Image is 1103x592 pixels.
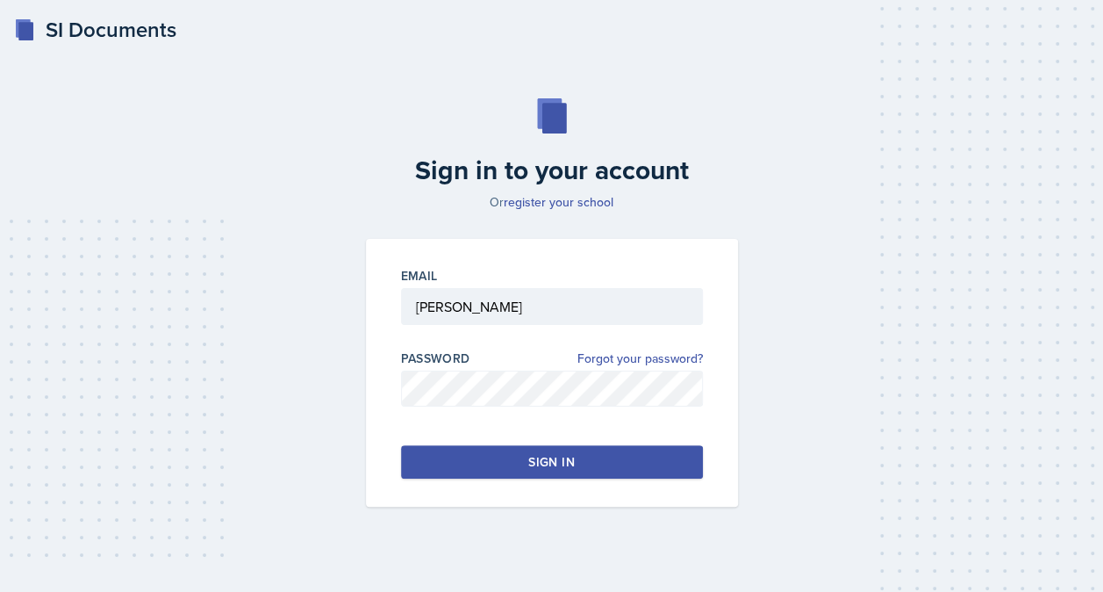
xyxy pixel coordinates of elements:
[355,193,748,211] p: Or
[355,155,748,186] h2: Sign in to your account
[401,267,438,285] label: Email
[401,445,703,479] button: Sign in
[14,14,176,46] a: SI Documents
[577,350,703,368] a: Forgot your password?
[504,193,613,211] a: register your school
[401,350,470,367] label: Password
[528,453,574,471] div: Sign in
[401,288,703,325] input: Email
